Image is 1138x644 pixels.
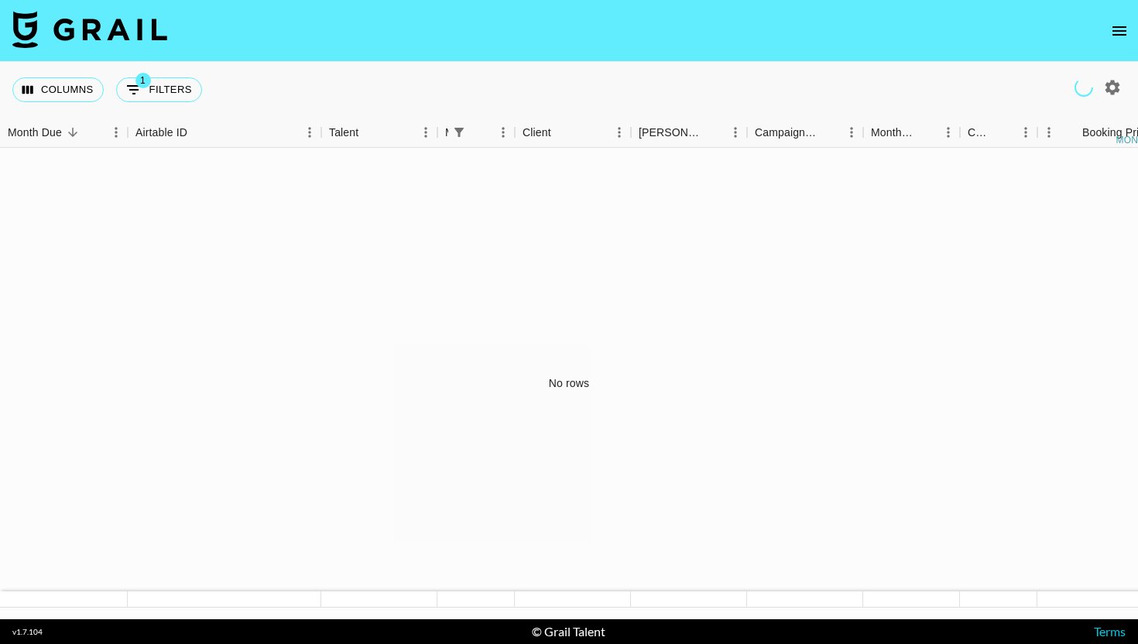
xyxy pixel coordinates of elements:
[358,122,380,143] button: Sort
[968,118,992,148] div: Currency
[492,121,515,144] button: Menu
[12,77,104,102] button: Select columns
[1061,122,1082,143] button: Sort
[515,118,631,148] div: Client
[116,77,202,102] button: Show filters
[840,121,863,144] button: Menu
[1075,78,1093,97] span: Refreshing managers, users, talent, clients, campaigns...
[414,121,437,144] button: Menu
[187,122,209,143] button: Sort
[724,121,747,144] button: Menu
[135,73,151,88] span: 1
[747,118,863,148] div: Campaign (Type)
[818,122,840,143] button: Sort
[445,118,448,148] div: Manager
[470,122,492,143] button: Sort
[12,11,167,48] img: Grail Talent
[437,118,515,148] div: Manager
[702,122,724,143] button: Sort
[871,118,915,148] div: Month Due
[105,121,128,144] button: Menu
[8,118,62,148] div: Month Due
[62,122,84,143] button: Sort
[1104,15,1135,46] button: open drawer
[915,122,937,143] button: Sort
[298,121,321,144] button: Menu
[1037,121,1061,144] button: Menu
[551,122,573,143] button: Sort
[937,121,960,144] button: Menu
[960,118,1037,148] div: Currency
[639,118,702,148] div: [PERSON_NAME]
[329,118,358,148] div: Talent
[1094,624,1126,639] a: Terms
[321,118,437,148] div: Talent
[992,122,1014,143] button: Sort
[12,627,43,637] div: v 1.7.104
[448,122,470,143] button: Show filters
[608,121,631,144] button: Menu
[523,118,551,148] div: Client
[1014,121,1037,144] button: Menu
[532,624,605,639] div: © Grail Talent
[755,118,818,148] div: Campaign (Type)
[135,118,187,148] div: Airtable ID
[448,122,470,143] div: 1 active filter
[863,118,960,148] div: Month Due
[128,118,321,148] div: Airtable ID
[631,118,747,148] div: Booker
